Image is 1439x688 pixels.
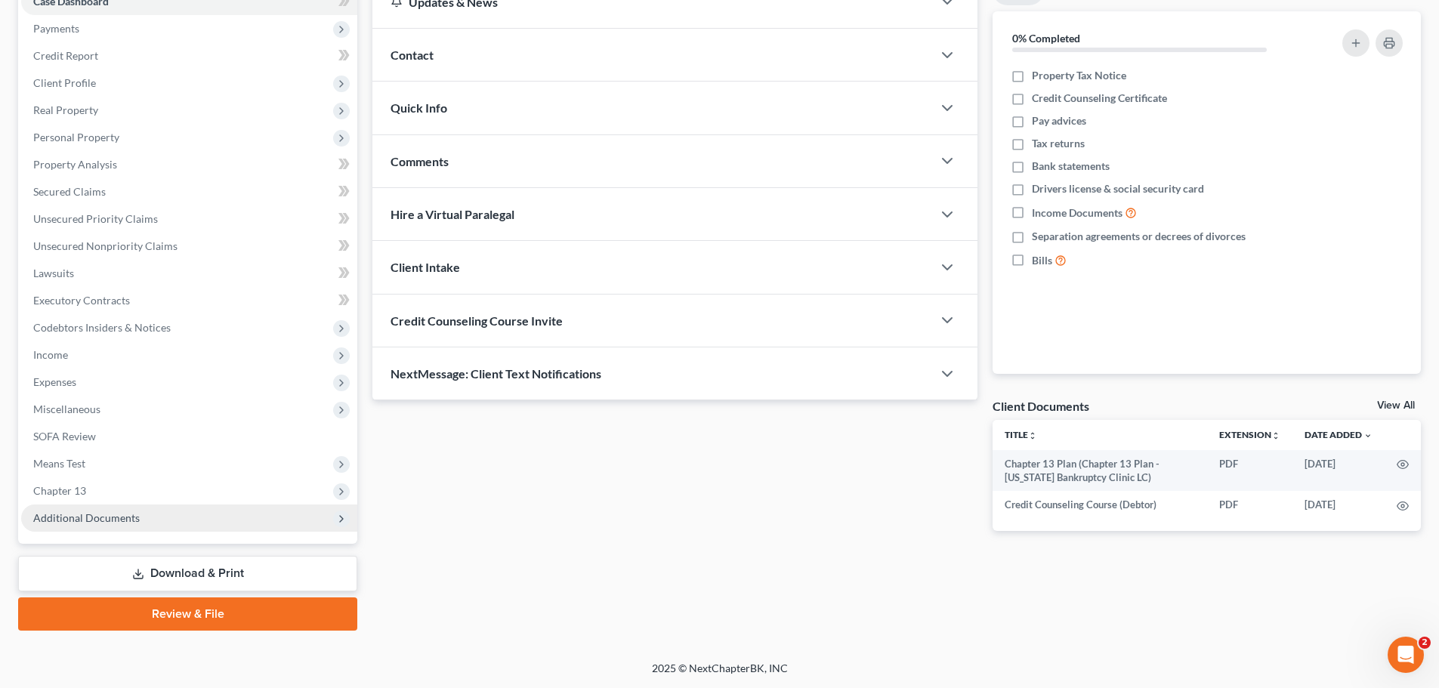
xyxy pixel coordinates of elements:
span: Secured Claims [33,185,106,198]
a: SOFA Review [21,423,357,450]
span: Income Documents [1032,205,1122,221]
span: Codebtors Insiders & Notices [33,321,171,334]
span: Property Analysis [33,158,117,171]
i: unfold_more [1271,431,1280,440]
span: SOFA Review [33,430,96,443]
span: Chapter 13 [33,484,86,497]
span: Comments [391,154,449,168]
span: Credit Counseling Course Invite [391,313,563,328]
span: Miscellaneous [33,403,100,415]
span: Contact [391,48,434,62]
span: Lawsuits [33,267,74,279]
td: [DATE] [1292,491,1385,518]
i: unfold_more [1028,431,1037,440]
span: Bills [1032,253,1052,268]
span: Personal Property [33,131,119,143]
span: Means Test [33,457,85,470]
a: Download & Print [18,556,357,591]
a: Unsecured Priority Claims [21,205,357,233]
span: Tax returns [1032,136,1085,151]
span: Client Profile [33,76,96,89]
span: Credit Counseling Certificate [1032,91,1167,106]
a: Unsecured Nonpriority Claims [21,233,357,260]
a: Date Added expand_more [1305,429,1373,440]
a: View All [1377,400,1415,411]
td: Credit Counseling Course (Debtor) [993,491,1207,518]
td: [DATE] [1292,450,1385,492]
i: expand_more [1363,431,1373,440]
span: Bank statements [1032,159,1110,174]
span: Unsecured Nonpriority Claims [33,239,178,252]
a: Credit Report [21,42,357,69]
span: Client Intake [391,260,460,274]
span: Pay advices [1032,113,1086,128]
span: NextMessage: Client Text Notifications [391,366,601,381]
a: Review & File [18,597,357,631]
span: Expenses [33,375,76,388]
span: Separation agreements or decrees of divorces [1032,229,1246,244]
a: Property Analysis [21,151,357,178]
td: Chapter 13 Plan (Chapter 13 Plan - [US_STATE] Bankruptcy Clinic LC) [993,450,1207,492]
span: Executory Contracts [33,294,130,307]
td: PDF [1207,450,1292,492]
span: Payments [33,22,79,35]
a: Executory Contracts [21,287,357,314]
iframe: Intercom live chat [1388,637,1424,673]
span: Property Tax Notice [1032,68,1126,83]
strong: 0% Completed [1012,32,1080,45]
a: Secured Claims [21,178,357,205]
span: Real Property [33,103,98,116]
span: Drivers license & social security card [1032,181,1204,196]
a: Extensionunfold_more [1219,429,1280,440]
span: Quick Info [391,100,447,115]
div: 2025 © NextChapterBK, INC [289,661,1150,688]
div: Client Documents [993,398,1089,414]
span: Unsecured Priority Claims [33,212,158,225]
span: 2 [1419,637,1431,649]
span: Credit Report [33,49,98,62]
a: Lawsuits [21,260,357,287]
a: Titleunfold_more [1005,429,1037,440]
span: Income [33,348,68,361]
span: Additional Documents [33,511,140,524]
td: PDF [1207,491,1292,518]
span: Hire a Virtual Paralegal [391,207,514,221]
